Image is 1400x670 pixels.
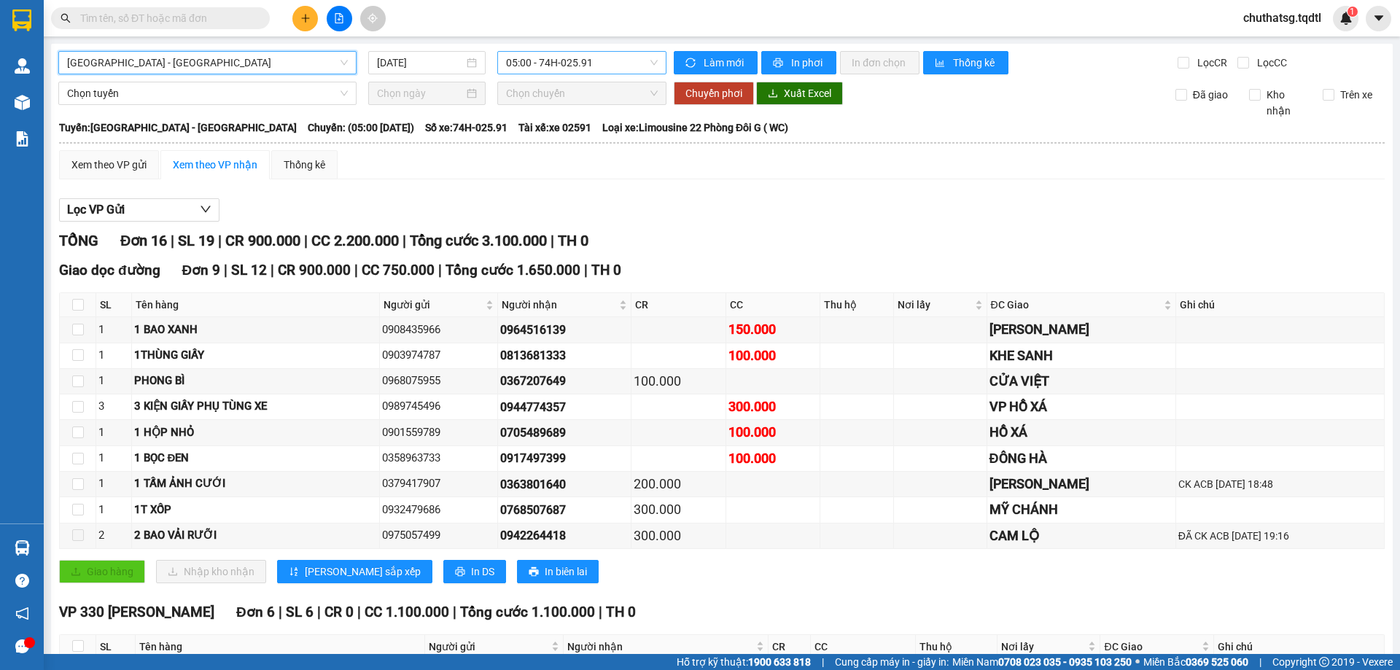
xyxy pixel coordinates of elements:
span: | [317,604,321,620]
div: 0358963733 [382,450,495,467]
div: Xem theo VP nhận [173,157,257,173]
span: SL 6 [286,604,314,620]
span: Tài xế: xe 02591 [518,120,591,136]
span: aim [367,13,378,23]
img: logo-vxr [12,9,31,31]
span: copyright [1319,657,1329,667]
th: Thu hộ [820,293,894,317]
div: 0989745496 [382,398,495,416]
div: 2 BAO VẢI RƯỠI [134,527,377,545]
div: 1T XỐP [134,502,377,519]
div: 1 [98,475,129,493]
button: uploadGiao hàng [59,560,145,583]
button: In đơn chọn [840,51,919,74]
input: 15/10/2025 [377,55,464,71]
span: VP 330 [PERSON_NAME] [59,604,214,620]
span: Xuất Excel [784,85,831,101]
span: chuthatsg.tqdtl [1232,9,1333,27]
span: [PERSON_NAME] sắp xếp [305,564,421,580]
span: file-add [334,13,344,23]
span: caret-down [1372,12,1385,25]
div: 0932479686 [382,502,495,519]
div: 100.000 [634,371,723,392]
span: | [584,262,588,278]
img: warehouse-icon [15,95,30,110]
div: 0964516139 [500,321,629,339]
span: printer [455,566,465,578]
span: Người gửi [429,639,548,655]
div: 0901559789 [382,424,495,442]
button: Lọc VP Gửi [59,198,219,222]
span: Người gửi [384,297,483,313]
button: aim [360,6,386,31]
span: TH 0 [558,232,588,249]
div: 0813681333 [500,346,629,365]
th: SL [96,293,132,317]
span: ĐC Giao [1104,639,1199,655]
div: 0768507687 [500,501,629,519]
div: 0903974787 [382,347,495,365]
img: warehouse-icon [15,58,30,74]
span: Sài Gòn - Quảng Trị [67,52,348,74]
div: 1 [98,450,129,467]
div: 0942264418 [500,526,629,545]
div: 0908435966 [382,322,495,339]
div: Thống kê [284,157,325,173]
span: Chọn tuyến [67,82,348,104]
span: | [304,232,308,249]
span: | [822,654,824,670]
span: Nơi lấy [898,297,972,313]
span: CC 750.000 [362,262,435,278]
span: Đơn 9 [182,262,221,278]
span: 1 [1350,7,1355,17]
span: printer [529,566,539,578]
div: 1 [98,424,129,442]
span: Lọc CC [1251,55,1289,71]
button: printerIn DS [443,560,506,583]
button: plus [292,6,318,31]
input: Chọn ngày [377,85,464,101]
button: Chuyển phơi [674,82,754,105]
span: Số xe: 74H-025.91 [425,120,507,136]
span: | [171,232,174,249]
span: TH 0 [591,262,621,278]
div: 0975057499 [382,527,495,545]
div: MỸ CHÁNH [989,499,1173,520]
div: 0944774357 [500,398,629,416]
div: 0968075955 [382,373,495,390]
div: CỬA VIỆT [989,371,1173,392]
div: 1 TẤM ẢNH CƯỚI [134,475,377,493]
strong: 0369 525 060 [1186,656,1248,668]
div: 300.000 [634,499,723,520]
span: down [200,203,211,215]
div: 0379417907 [382,475,495,493]
div: 1THÙNG GIẤY [134,347,377,365]
th: CR [631,293,726,317]
div: CAM LỘ [989,526,1173,546]
span: Chuyến: (05:00 [DATE]) [308,120,414,136]
div: 2 [98,527,129,545]
div: 1 BỌC ĐEN [134,450,377,467]
button: downloadNhập kho nhận [156,560,266,583]
strong: 1900 633 818 [748,656,811,668]
span: | [1259,654,1261,670]
span: | [599,604,602,620]
div: 3 KIỆN GIẤY PHỤ TÙNG XE [134,398,377,416]
span: In phơi [791,55,825,71]
span: | [218,232,222,249]
span: printer [773,58,785,69]
button: caret-down [1366,6,1391,31]
div: 1 BAO XANH [134,322,377,339]
span: CR 900.000 [278,262,351,278]
span: In biên lai [545,564,587,580]
span: Nơi lấy [1001,639,1086,655]
span: CC 1.100.000 [365,604,449,620]
span: CR 0 [324,604,354,620]
span: | [271,262,274,278]
span: sync [685,58,698,69]
span: sort-ascending [289,566,299,578]
span: ĐC Giao [991,297,1161,313]
span: Lọc CR [1191,55,1229,71]
span: Loại xe: Limousine 22 Phòng Đôi G ( WC) [602,120,788,136]
span: Làm mới [704,55,746,71]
